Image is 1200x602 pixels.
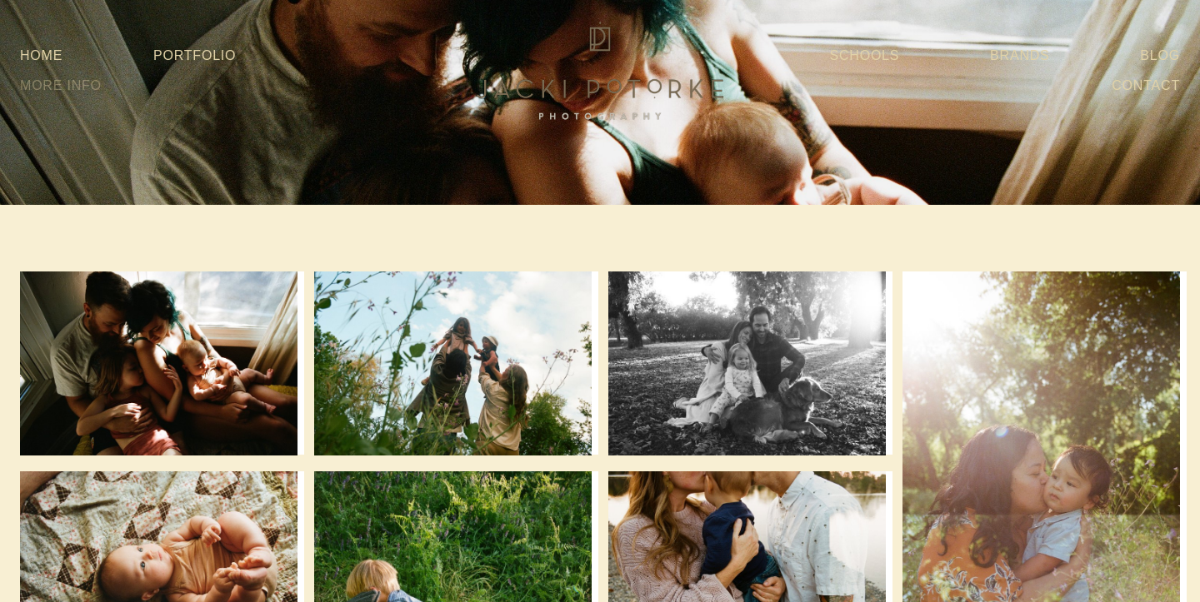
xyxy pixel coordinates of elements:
a: Home [20,41,62,71]
a: Portfolio [153,48,236,62]
img: english-film-spring2024-jacki-potorke-photo-6.jpg [314,271,592,455]
img: Jacki Potorke Sacramento Family Photographer [467,17,733,124]
a: Schools [829,41,899,71]
a: Brands [990,41,1049,71]
a: Contact [1112,71,1180,101]
img: breard-film-jackipotorkephoto-13.jpg [608,271,886,455]
img: 19010009.JPG [20,271,297,455]
a: More Info [20,71,102,101]
a: Blog [1140,41,1180,71]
